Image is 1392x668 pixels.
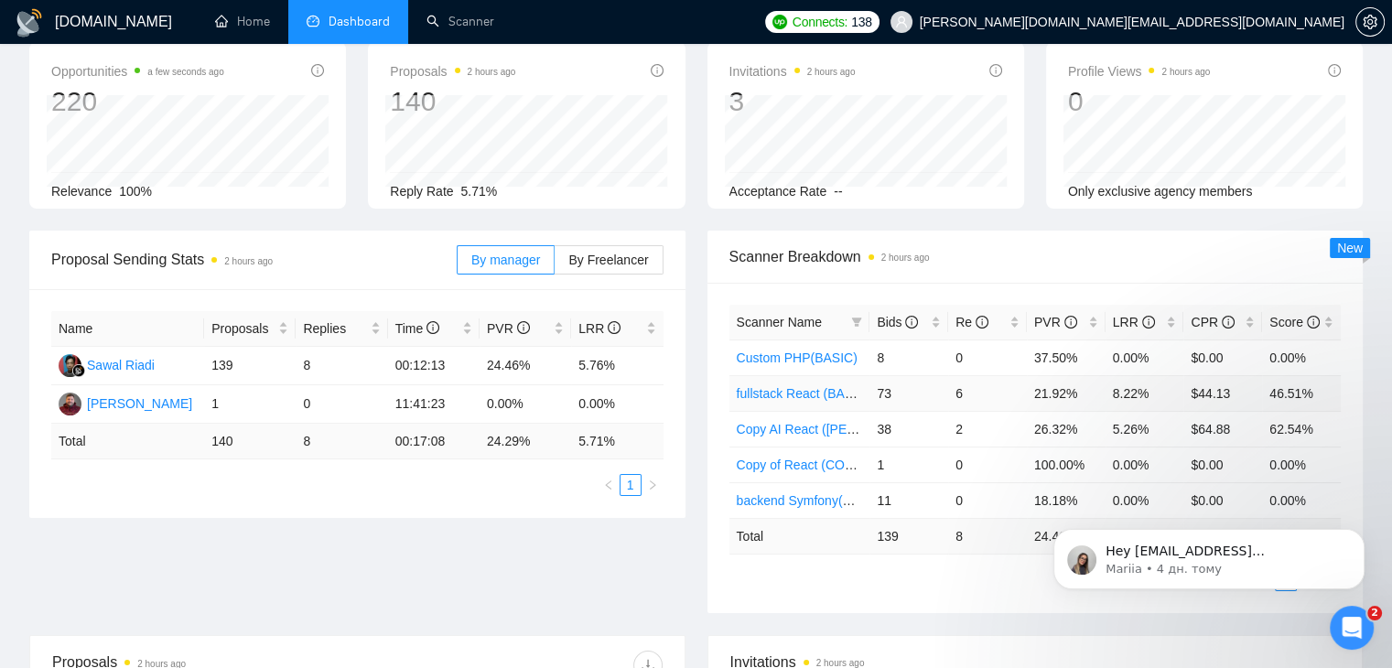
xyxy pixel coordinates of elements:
span: info-circle [651,64,664,77]
span: info-circle [976,316,988,329]
td: 00:17:08 [388,424,480,459]
button: setting [1355,7,1385,37]
div: 0 [1068,84,1211,119]
span: right [647,479,658,490]
iframe: Intercom live chat [1330,606,1374,650]
td: 0.00% [1106,339,1184,375]
td: 0.00% [1262,447,1341,482]
td: 2 [948,411,1027,447]
span: Scanner Breakdown [729,245,1342,268]
td: 140 [204,424,296,459]
span: info-circle [426,321,439,334]
a: Copy AI React ([PERSON_NAME]) [737,422,936,436]
span: 5.71% [461,184,498,199]
td: 24.46% [480,347,571,385]
a: KP[PERSON_NAME] [59,395,192,410]
span: Proposals [390,60,515,82]
a: fullstack React (BASIC) [737,386,870,401]
td: 0.00% [1106,447,1184,482]
td: 0.00% [571,385,663,424]
th: Replies [296,311,387,347]
span: Bids [877,315,918,329]
td: $0.00 [1183,339,1262,375]
time: a few seconds ago [147,67,223,77]
td: 62.54% [1262,411,1341,447]
li: Previous Page [598,474,620,496]
td: 6 [948,375,1027,411]
span: 138 [851,12,871,32]
td: 38 [869,411,948,447]
td: $64.88 [1183,411,1262,447]
td: 8 [296,347,387,385]
td: 00:12:13 [388,347,480,385]
span: PVR [487,321,530,336]
div: Sawal Riadi [87,355,155,375]
a: searchScanner [426,14,494,29]
td: $0.00 [1183,447,1262,482]
li: Next Page [642,474,664,496]
td: 37.50% [1027,339,1106,375]
th: Proposals [204,311,296,347]
td: $0.00 [1183,482,1262,518]
td: 0.00% [1262,482,1341,518]
td: 8 [869,339,948,375]
div: 3 [729,84,856,119]
th: Name [51,311,204,347]
span: Relevance [51,184,112,199]
td: 46.51% [1262,375,1341,411]
img: gigradar-bm.png [72,364,85,377]
button: right [642,474,664,496]
span: LRR [1113,315,1155,329]
td: 5.76% [571,347,663,385]
span: PVR [1034,315,1077,329]
time: 2 hours ago [1161,67,1210,77]
span: Re [955,315,988,329]
span: info-circle [1222,316,1235,329]
a: Custom PHP(BASIC) [737,350,858,365]
span: info-circle [989,64,1002,77]
img: upwork-logo.png [772,15,787,29]
span: CPR [1191,315,1234,329]
td: 0 [948,482,1027,518]
td: $44.13 [1183,375,1262,411]
span: Proposal Sending Stats [51,248,457,271]
td: 8.22% [1106,375,1184,411]
span: Time [395,321,439,336]
td: 24.29 % [480,424,571,459]
span: Replies [303,318,366,339]
td: 0 [296,385,387,424]
td: 73 [869,375,948,411]
time: 2 hours ago [881,253,930,263]
td: 0.00% [1262,339,1341,375]
td: Total [51,424,204,459]
td: 139 [869,518,948,554]
td: 100.00% [1027,447,1106,482]
td: 26.32% [1027,411,1106,447]
a: Copy of React (CONTENTFULL) [737,458,923,472]
span: Invitations [729,60,856,82]
span: Proposals [211,318,275,339]
button: left [598,474,620,496]
span: Opportunities [51,60,224,82]
td: 139 [204,347,296,385]
p: Message from Mariia, sent 4 дн. тому [80,70,316,87]
time: 2 hours ago [224,256,273,266]
span: info-circle [1064,316,1077,329]
td: 0.00% [1106,482,1184,518]
time: 2 hours ago [468,67,516,77]
iframe: Intercom notifications повідомлення [1026,490,1392,619]
a: homeHome [215,14,270,29]
span: Hey [EMAIL_ADDRESS][DOMAIN_NAME], Looks like your Upwork agency SmartWayLabs ran out of connects.... [80,53,316,304]
td: 0 [948,447,1027,482]
span: left [603,479,614,490]
span: user [895,16,908,28]
td: 5.26% [1106,411,1184,447]
td: 0 [948,339,1027,375]
span: filter [851,317,862,328]
img: KP [59,393,81,415]
td: 5.71 % [571,424,663,459]
span: -- [834,184,842,199]
span: Dashboard [329,14,390,29]
span: Acceptance Rate [729,184,827,199]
